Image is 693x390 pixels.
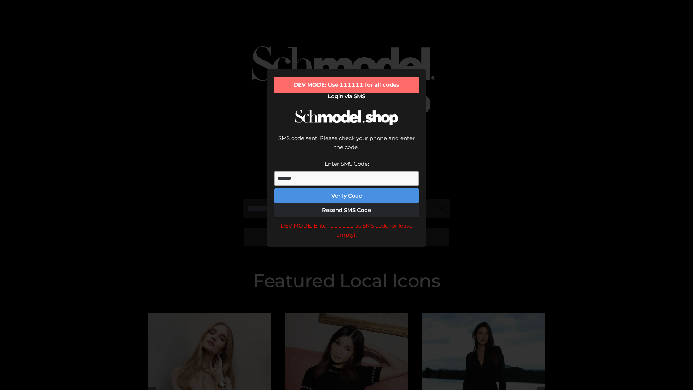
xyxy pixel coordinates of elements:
img: Schmodel Logo [292,103,401,132]
div: DEV MODE: Use 111111 for all codes [274,77,419,93]
div: DEV MODE: Enter 111111 as SMS code (or leave empty). [274,221,419,239]
label: Enter SMS Code: [324,160,369,167]
div: SMS code sent. Please check your phone and enter the code. [274,134,419,159]
button: Resend SMS Code [274,203,419,217]
button: Verify Code [274,188,419,203]
h2: Login via SMS [274,93,419,100]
